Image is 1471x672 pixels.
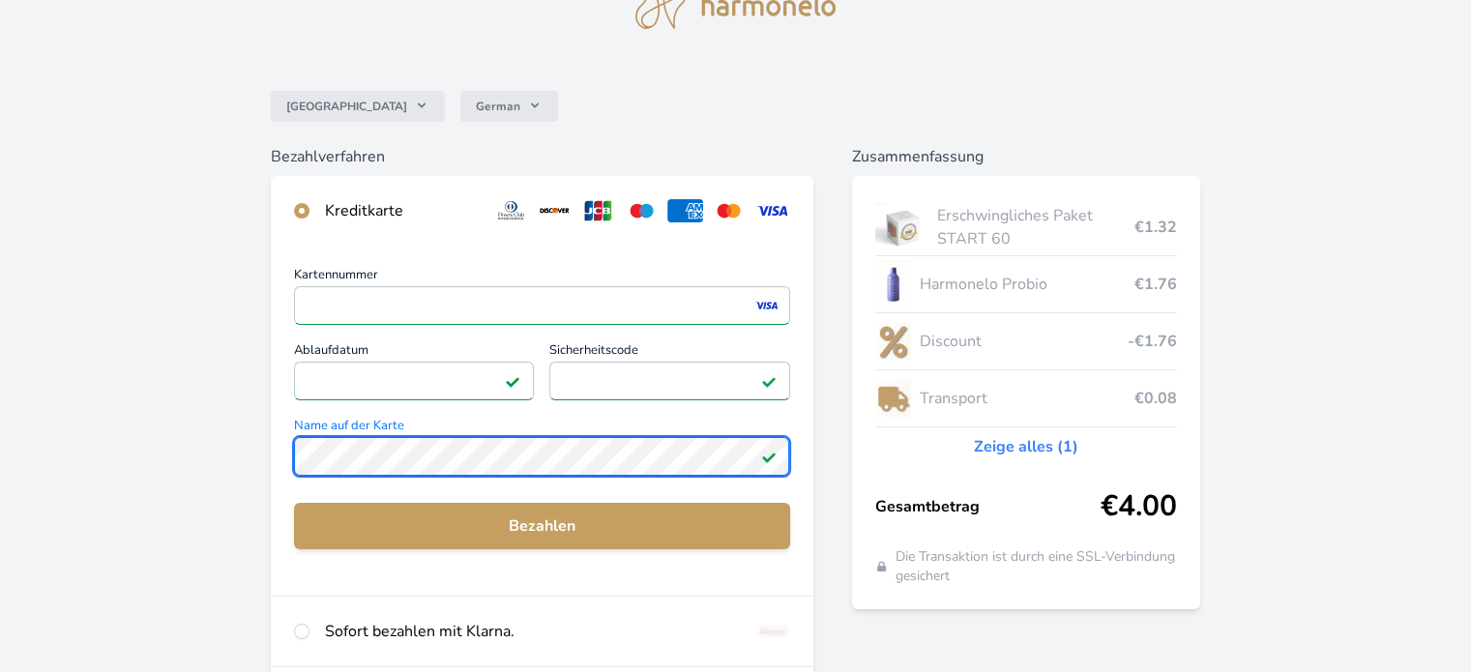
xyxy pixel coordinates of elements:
[852,145,1200,168] h6: Zusammenfassung
[754,620,790,643] img: klarna_paynow.svg
[294,503,789,549] button: Bezahlen
[294,420,789,437] span: Name auf der Karte
[624,199,660,222] img: maestro.svg
[580,199,616,222] img: jcb.svg
[271,145,812,168] h6: Bezahlverfahren
[875,203,930,251] img: start.jpg
[294,269,789,286] span: Kartennummer
[303,292,780,319] iframe: Iframe für Kartennummer
[754,199,790,222] img: visa.svg
[875,260,912,308] img: CLEAN_PROBIO_se_stinem_x-lo.jpg
[1134,273,1177,296] span: €1.76
[493,199,529,222] img: diners.svg
[303,367,525,394] iframe: Iframe für Ablaufdatum
[711,199,747,222] img: mc.svg
[294,344,534,362] span: Ablaufdatum
[537,199,573,222] img: discover.svg
[325,620,738,643] div: Sofort bezahlen mit Klarna.
[875,317,912,365] img: discount-lo.png
[753,297,780,314] img: visa
[1101,489,1177,524] span: €4.00
[549,344,789,362] span: Sicherheitscode
[476,99,520,114] span: German
[875,374,912,423] img: delivery-lo.png
[919,387,1133,410] span: Transport
[875,495,1101,518] span: Gesamtbetrag
[761,449,777,464] img: Feld gültig
[667,199,703,222] img: amex.svg
[974,435,1078,458] a: Zeige alles (1)
[286,99,407,114] span: [GEOGRAPHIC_DATA]
[937,204,1133,250] span: Erschwingliches Paket START 60
[558,367,780,394] iframe: Iframe für Sicherheitscode
[919,273,1133,296] span: Harmonelo Probio
[294,437,789,476] input: Name auf der KarteFeld gültig
[1134,216,1177,239] span: €1.32
[505,373,520,389] img: Feld gültig
[271,91,445,122] button: [GEOGRAPHIC_DATA]
[1134,387,1177,410] span: €0.08
[309,514,774,538] span: Bezahlen
[325,199,478,222] div: Kreditkarte
[761,373,777,389] img: Feld gültig
[460,91,558,122] button: German
[896,547,1177,586] span: Die Transaktion ist durch eine SSL-Verbindung gesichert
[1128,330,1177,353] span: -€1.76
[919,330,1127,353] span: Discount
